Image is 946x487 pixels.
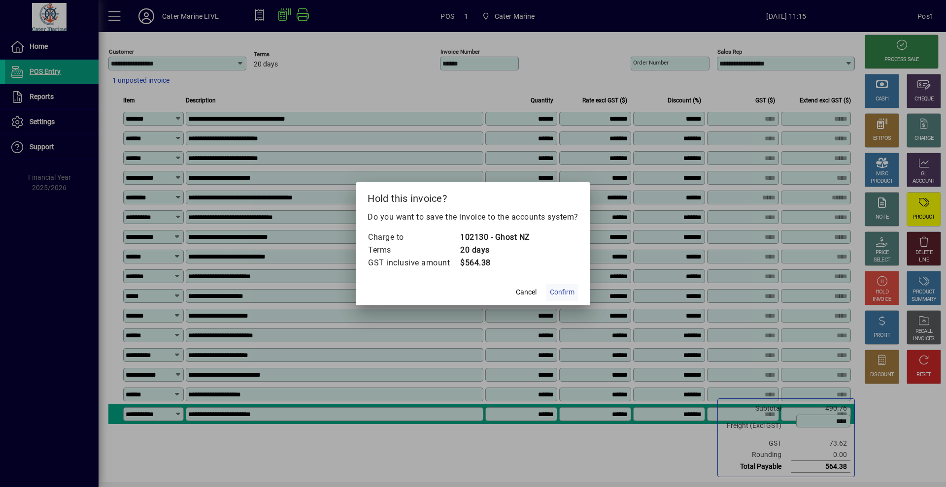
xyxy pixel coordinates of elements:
span: Confirm [550,287,574,297]
p: Do you want to save the invoice to the accounts system? [368,211,578,223]
button: Cancel [510,284,542,301]
td: 20 days [460,244,530,257]
td: $564.38 [460,257,530,269]
td: Terms [368,244,460,257]
h2: Hold this invoice? [356,182,590,211]
td: Charge to [368,231,460,244]
td: GST inclusive amount [368,257,460,269]
button: Confirm [546,284,578,301]
td: 102130 - Ghost NZ [460,231,530,244]
span: Cancel [516,287,537,297]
